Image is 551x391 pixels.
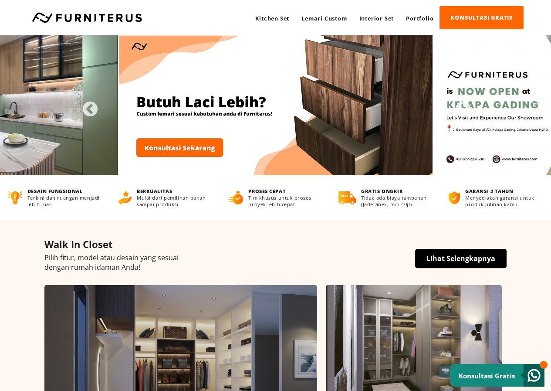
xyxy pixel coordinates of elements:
[454,101,463,110] button: Next
[361,194,433,207] p: Tidak ada biaya tambahan (Jadetabek, min 40jt)
[248,194,322,207] p: Tim khusus untuk proses proyek lebih cepat
[450,364,544,387] a: Konsultasi Gratis
[8,191,22,204] img: desain-fungsional.png
[44,238,507,251] h4: Walk In Closet
[361,188,433,194] h4: GRATIS ONGKIR
[338,191,356,204] img: gratis-ongkir.png
[137,188,212,194] h4: BERKUALITAS
[449,191,460,204] img: bergaransi.png
[137,194,212,207] p: Mulai dari pemilihan bahan sampai produksi
[400,7,439,30] a: Portfolio
[295,7,353,30] a: Lemari Custom
[415,249,507,268] a: Lihat Selengkapnya
[249,7,295,30] a: Kitchen Set
[27,188,102,194] h4: DESAIN FUNGSIONAL
[119,35,433,175] img: Banner3.jpg
[81,101,90,110] button: Previous
[465,194,543,207] p: Menyediakan garansi untuk produk pilihan kamu
[118,191,132,204] img: berkualitas.png
[27,194,102,207] p: Terkini dan ruangan menjadi lebih luas
[248,188,322,194] h4: PROSES CEPAT
[459,371,515,380] small: Konsultasi Gratis
[439,6,524,29] a: KONSULTASI GRATIS
[465,188,543,194] h4: GARANSI 2 TAHUN
[44,253,507,272] p: Pilih fitur, model atau desain yang sesuai dengan rumah idaman Anda!
[353,7,400,30] a: Interior Set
